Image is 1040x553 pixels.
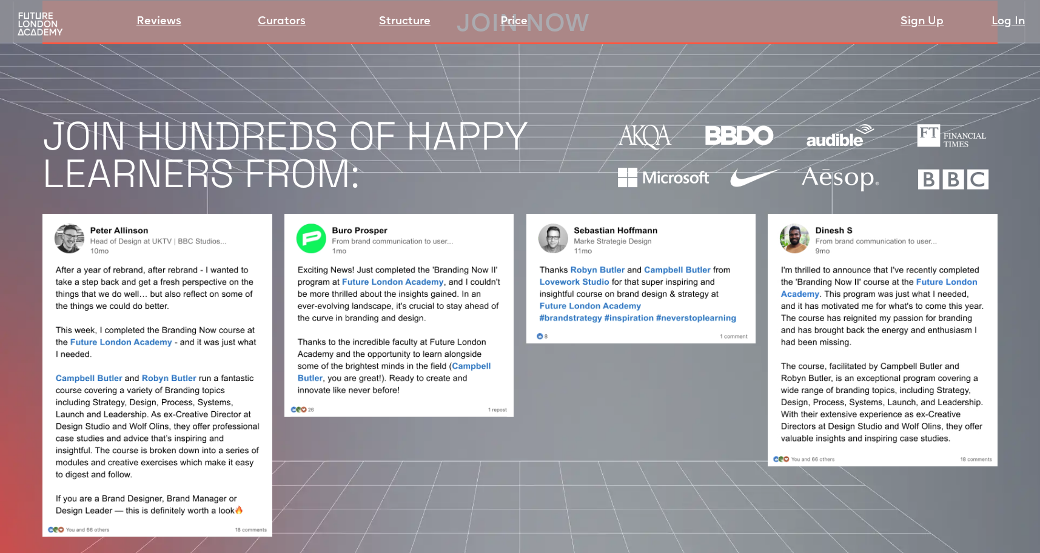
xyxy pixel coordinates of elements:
h1: JOIN HUNDREDS OF HAPPY LEARNERS FROM: [42,118,569,193]
a: Reviews [136,13,181,30]
a: Price [500,13,528,30]
a: Log In [991,13,1025,30]
a: Sign Up [901,13,944,30]
a: Curators [258,13,306,30]
a: Structure [379,13,431,30]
